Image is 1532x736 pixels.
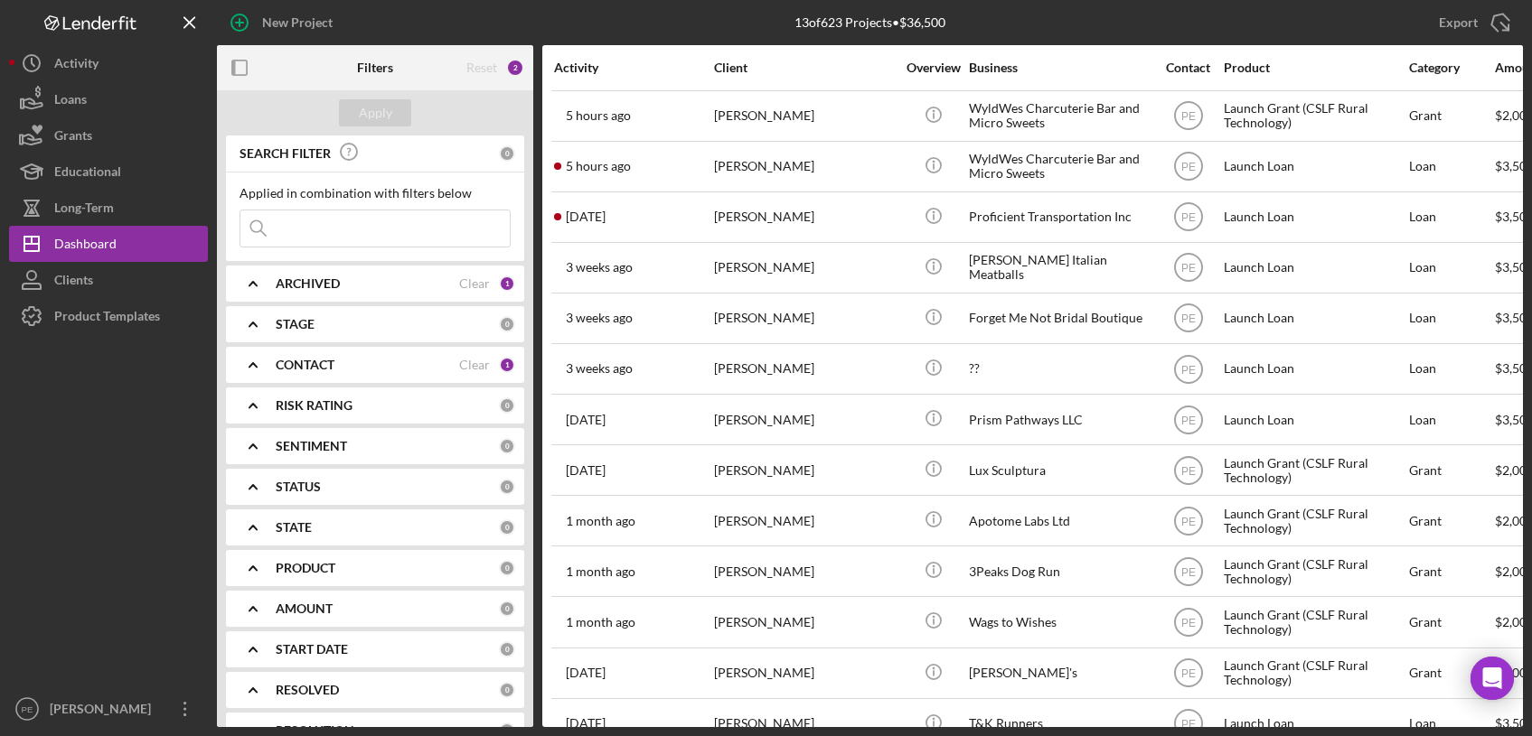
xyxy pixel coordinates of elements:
[1224,92,1405,140] div: Launch Grant (CSLF Rural Technology)
[714,396,895,443] div: [PERSON_NAME]
[969,547,1150,595] div: 3Peaks Dog Run
[566,463,606,478] time: 2025-07-28 20:58
[9,190,208,226] button: Long-Term
[276,480,321,494] b: STATUS
[1180,110,1195,123] text: PE
[22,704,33,714] text: PE
[466,61,497,75] div: Reset
[499,438,515,454] div: 0
[714,244,895,292] div: [PERSON_NAME]
[1224,598,1405,646] div: Launch Grant (CSLF Rural Technology)
[714,92,895,140] div: [PERSON_NAME]
[1154,61,1222,75] div: Contact
[1471,657,1514,700] div: Open Intercom Messenger
[554,61,712,75] div: Activity
[1224,446,1405,494] div: Launch Grant (CSLF Rural Technology)
[969,244,1150,292] div: [PERSON_NAME] Italian Meatballs
[54,117,92,158] div: Grants
[499,641,515,657] div: 0
[714,193,895,241] div: [PERSON_NAME]
[566,311,633,325] time: 2025-08-04 17:54
[276,358,334,372] b: CONTACT
[969,294,1150,342] div: Forget Me Not Bridal Boutique
[276,561,335,575] b: PRODUCT
[499,601,515,617] div: 0
[1224,345,1405,393] div: Launch Loan
[566,564,635,579] time: 2025-07-23 18:05
[240,146,331,161] b: SEARCH FILTER
[359,99,392,126] div: Apply
[499,316,515,332] div: 0
[499,397,515,414] div: 0
[969,497,1150,545] div: Apotome Labs Ltd
[276,642,348,657] b: START DATE
[9,154,208,190] button: Educational
[1409,649,1493,697] div: Grant
[1439,5,1478,41] div: Export
[1180,515,1195,527] text: PE
[714,61,895,75] div: Client
[566,716,606,731] time: 2025-06-28 00:50
[1180,363,1195,376] text: PE
[276,520,312,535] b: STATE
[9,81,208,117] a: Loans
[1224,294,1405,342] div: Launch Loan
[1409,143,1493,191] div: Loan
[1409,61,1493,75] div: Category
[276,317,315,331] b: STAGE
[1224,61,1405,75] div: Product
[969,649,1150,697] div: [PERSON_NAME]'s
[1224,396,1405,443] div: Launch Loan
[506,59,524,77] div: 2
[1180,565,1195,578] text: PE
[1409,244,1493,292] div: Loan
[1180,211,1195,224] text: PE
[714,143,895,191] div: [PERSON_NAME]
[54,45,99,86] div: Activity
[714,547,895,595] div: [PERSON_NAME]
[969,396,1150,443] div: Prism Pathways LLC
[262,5,333,41] div: New Project
[499,275,515,292] div: 1
[499,682,515,698] div: 0
[459,358,490,372] div: Clear
[1180,464,1195,477] text: PE
[54,81,87,122] div: Loans
[54,226,117,266] div: Dashboard
[1409,92,1493,140] div: Grant
[499,357,515,373] div: 1
[969,446,1150,494] div: Lux Sculptura
[276,601,333,616] b: AMOUNT
[1224,547,1405,595] div: Launch Grant (CSLF Rural Technology)
[276,398,352,413] b: RISK RATING
[1180,667,1195,680] text: PE
[566,413,606,427] time: 2025-07-29 17:38
[566,514,635,528] time: 2025-07-27 15:51
[1180,617,1195,629] text: PE
[9,298,208,334] button: Product Templates
[714,598,895,646] div: [PERSON_NAME]
[1409,497,1493,545] div: Grant
[794,15,945,30] div: 13 of 623 Projects • $36,500
[357,61,393,75] b: Filters
[1224,649,1405,697] div: Launch Grant (CSLF Rural Technology)
[9,226,208,262] a: Dashboard
[9,262,208,298] button: Clients
[54,154,121,194] div: Educational
[54,262,93,303] div: Clients
[566,615,635,629] time: 2025-07-22 16:37
[45,691,163,731] div: [PERSON_NAME]
[1409,345,1493,393] div: Loan
[566,361,633,376] time: 2025-08-04 17:33
[9,45,208,81] a: Activity
[499,479,515,495] div: 0
[566,159,631,173] time: 2025-08-26 18:30
[1224,244,1405,292] div: Launch Loan
[9,117,208,154] a: Grants
[1180,718,1195,731] text: PE
[1224,143,1405,191] div: Launch Loan
[714,345,895,393] div: [PERSON_NAME]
